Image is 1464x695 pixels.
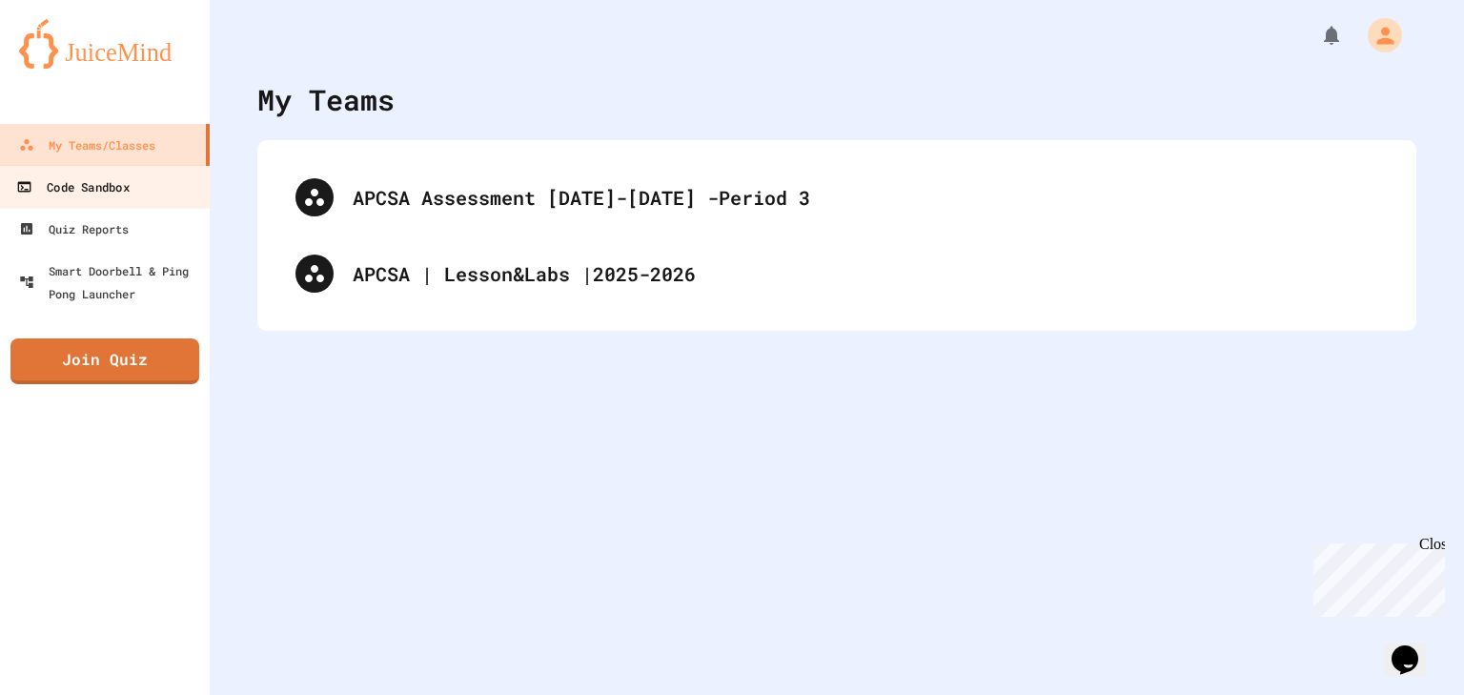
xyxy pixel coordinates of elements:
div: Smart Doorbell & Ping Pong Launcher [19,259,202,305]
iframe: chat widget [1306,536,1445,617]
div: APCSA Assessment [DATE]-[DATE] -Period 3 [353,183,1378,212]
div: APCSA Assessment [DATE]-[DATE] -Period 3 [276,159,1397,235]
div: Chat with us now!Close [8,8,132,121]
div: Quiz Reports [19,217,129,240]
div: Code Sandbox [16,175,129,199]
div: My Account [1348,13,1407,57]
img: logo-orange.svg [19,19,191,69]
a: Join Quiz [10,338,199,384]
div: My Notifications [1285,19,1348,51]
div: APCSA | Lesson&Labs |2025-2026 [353,259,1378,288]
div: APCSA | Lesson&Labs |2025-2026 [276,235,1397,312]
div: My Teams [257,78,395,121]
div: My Teams/Classes [19,133,155,156]
iframe: chat widget [1384,619,1445,676]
